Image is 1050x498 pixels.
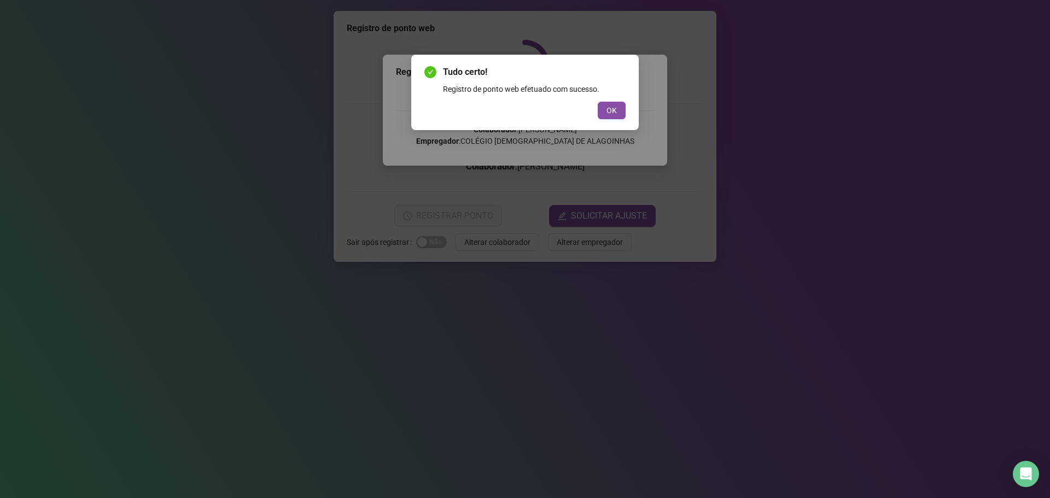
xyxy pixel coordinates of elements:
[598,102,626,119] button: OK
[443,83,626,95] div: Registro de ponto web efetuado com sucesso.
[1013,461,1039,487] div: Open Intercom Messenger
[606,104,617,116] span: OK
[443,66,626,79] span: Tudo certo!
[424,66,436,78] span: check-circle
